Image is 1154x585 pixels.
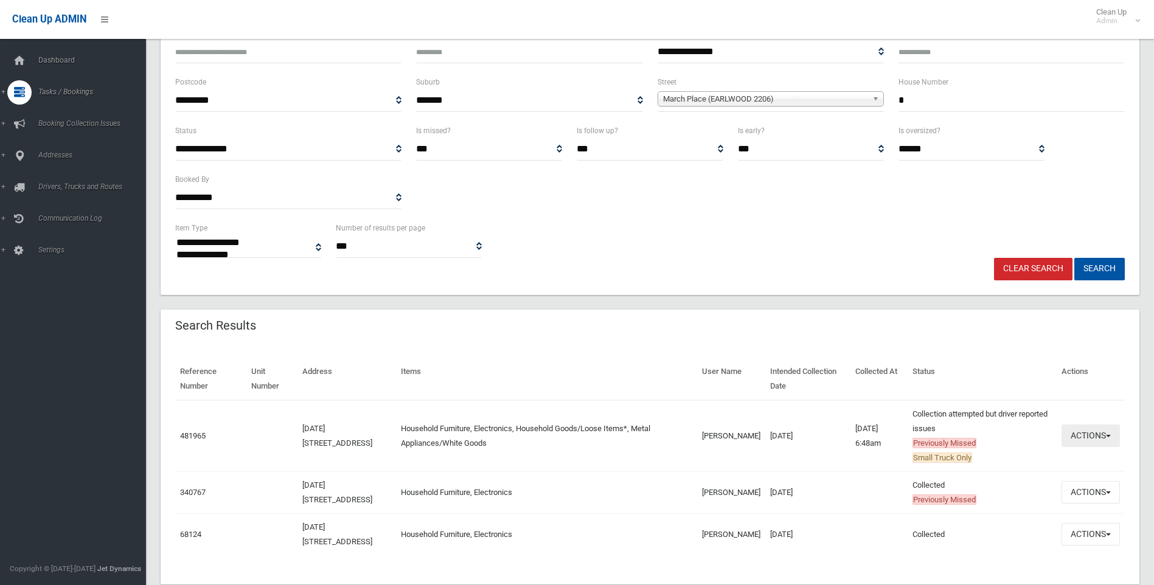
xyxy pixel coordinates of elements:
label: Number of results per page [336,221,425,235]
strong: Jet Dynamics [97,564,141,573]
label: Street [658,75,676,89]
th: Reference Number [175,358,246,400]
a: [DATE][STREET_ADDRESS] [302,424,372,448]
span: Booking Collection Issues [35,119,155,128]
a: 68124 [180,530,201,539]
td: Household Furniture, Electronics [396,471,697,513]
label: Status [175,124,196,137]
span: Drivers, Trucks and Routes [35,182,155,191]
span: Addresses [35,151,155,159]
label: House Number [899,75,948,89]
span: Dashboard [35,56,155,64]
label: Is follow up? [577,124,618,137]
header: Search Results [161,314,271,337]
th: Status [908,358,1057,400]
td: Collected [908,471,1057,513]
th: Items [396,358,697,400]
button: Actions [1062,481,1120,504]
td: [DATE] [765,400,850,472]
span: Clean Up ADMIN [12,13,86,25]
th: Unit Number [246,358,297,400]
button: Search [1074,258,1125,280]
a: [DATE][STREET_ADDRESS] [302,480,372,504]
span: Small Truck Only [912,452,972,463]
a: [DATE][STREET_ADDRESS] [302,522,372,546]
label: Is early? [738,124,765,137]
a: 340767 [180,488,206,497]
label: Booked By [175,173,209,186]
td: Household Furniture, Electronics, Household Goods/Loose Items*, Metal Appliances/White Goods [396,400,697,472]
small: Admin [1096,16,1127,26]
td: [PERSON_NAME] [697,400,765,472]
th: Address [297,358,396,400]
label: Is missed? [416,124,451,137]
td: [PERSON_NAME] [697,513,765,555]
td: [DATE] [765,471,850,513]
td: Collected [908,513,1057,555]
td: [PERSON_NAME] [697,471,765,513]
th: User Name [697,358,765,400]
label: Suburb [416,75,440,89]
td: [DATE] [765,513,850,555]
span: March Place (EARLWOOD 2206) [663,92,867,106]
span: Previously Missed [912,494,976,505]
span: Previously Missed [912,438,976,448]
span: Tasks / Bookings [35,88,155,96]
span: Settings [35,246,155,254]
label: Postcode [175,75,206,89]
span: Copyright © [DATE]-[DATE] [10,564,96,573]
th: Intended Collection Date [765,358,850,400]
a: Clear Search [994,258,1072,280]
button: Actions [1062,424,1120,447]
td: Collection attempted but driver reported issues [908,400,1057,472]
span: Clean Up [1090,7,1139,26]
label: Is oversized? [899,124,940,137]
th: Actions [1057,358,1125,400]
a: 481965 [180,431,206,440]
button: Actions [1062,523,1120,545]
td: [DATE] 6:48am [850,400,907,472]
label: Item Type [175,221,207,235]
span: Communication Log [35,214,155,223]
th: Collected At [850,358,907,400]
td: Household Furniture, Electronics [396,513,697,555]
